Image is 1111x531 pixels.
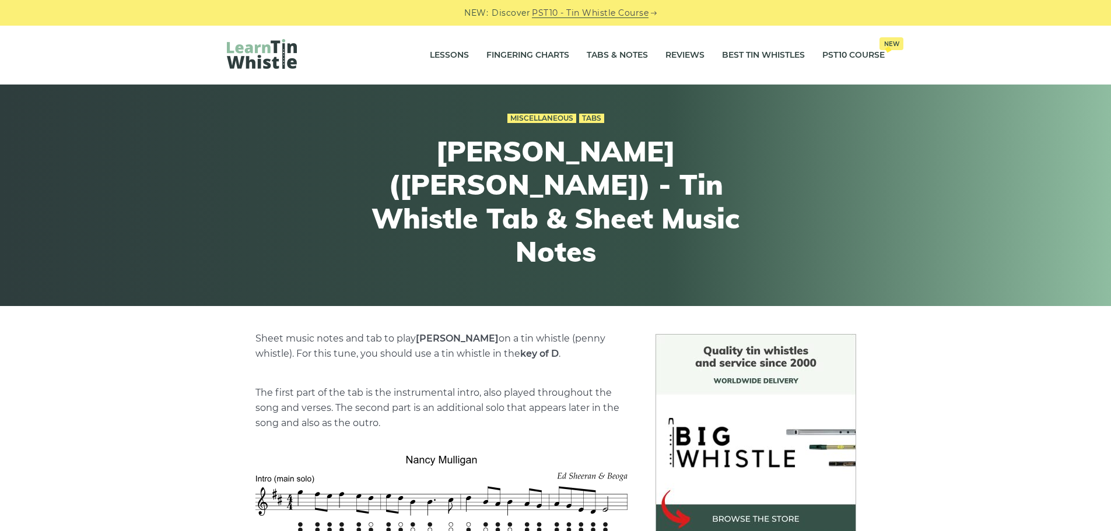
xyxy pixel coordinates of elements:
[416,333,499,344] strong: [PERSON_NAME]
[255,331,628,361] p: Sheet music notes and tab to play on a tin whistle (penny whistle). For this tune, you should use...
[430,41,469,70] a: Lessons
[507,114,576,123] a: Miscellaneous
[341,135,770,269] h1: [PERSON_NAME] ([PERSON_NAME]) - Tin Whistle Tab & Sheet Music Notes
[255,385,628,431] p: The first part of the tab is the instrumental intro, also played throughout the song and verses. ...
[227,39,297,69] img: LearnTinWhistle.com
[486,41,569,70] a: Fingering Charts
[879,37,903,50] span: New
[587,41,648,70] a: Tabs & Notes
[665,41,705,70] a: Reviews
[579,114,604,123] a: Tabs
[822,41,885,70] a: PST10 CourseNew
[722,41,805,70] a: Best Tin Whistles
[520,348,559,359] strong: key of D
